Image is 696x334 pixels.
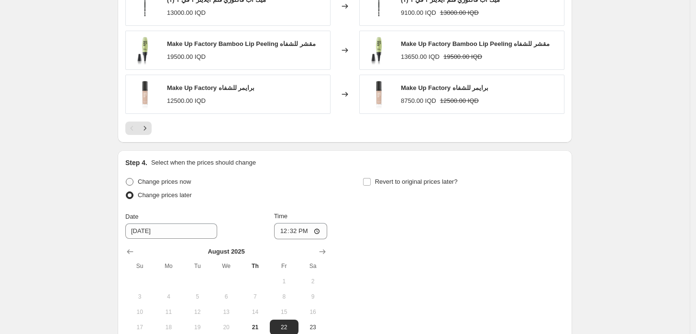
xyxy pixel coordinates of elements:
button: Friday August 15 2025 [270,304,298,320]
input: 8/21/2025 [125,223,217,239]
span: 1 [274,278,295,285]
span: 19 [187,323,208,331]
nav: Pagination [125,122,152,135]
span: Make Up Factory Bamboo Lip Peeling مقشر للشفاه [401,40,550,47]
th: Tuesday [183,258,212,274]
span: Th [244,262,265,270]
img: image_manager__orginal_22005.04_product_80x.png [365,80,393,109]
button: Saturday August 2 2025 [298,274,327,289]
span: 9 [302,293,323,301]
span: 14 [244,308,265,316]
button: Thursday August 14 2025 [241,304,269,320]
span: Revert to original prices later? [375,178,458,185]
div: 13650.00 IQD [401,52,440,62]
div: 9100.00 IQD [401,8,436,18]
span: Fr [274,262,295,270]
p: Select when the prices should change [151,158,256,167]
span: 10 [129,308,150,316]
input: 12:00 [274,223,328,239]
button: Sunday August 10 2025 [125,304,154,320]
span: Change prices later [138,191,192,199]
span: 18 [158,323,179,331]
span: 3 [129,293,150,301]
th: Wednesday [212,258,241,274]
span: Su [129,262,150,270]
strike: 19500.00 IQD [443,52,482,62]
button: Saturday August 9 2025 [298,289,327,304]
strike: 13000.00 IQD [440,8,479,18]
strike: 12500.00 IQD [440,96,479,106]
th: Monday [154,258,183,274]
span: Change prices now [138,178,191,185]
img: image_manager__orginal_22006.02_product_80x.png [365,36,393,65]
div: 19500.00 IQD [167,52,206,62]
span: We [216,262,237,270]
div: 12500.00 IQD [167,96,206,106]
span: 15 [274,308,295,316]
th: Thursday [241,258,269,274]
button: Thursday August 7 2025 [241,289,269,304]
span: 5 [187,293,208,301]
button: Wednesday August 6 2025 [212,289,241,304]
span: Make Up Factory Bamboo Lip Peeling مقشر للشفاه [167,40,316,47]
span: Time [274,212,287,220]
button: Sunday August 3 2025 [125,289,154,304]
span: 17 [129,323,150,331]
button: Monday August 11 2025 [154,304,183,320]
button: Tuesday August 12 2025 [183,304,212,320]
span: 16 [302,308,323,316]
span: Make Up Factory برايمر للشفاه [167,84,254,91]
h2: Step 4. [125,158,147,167]
span: 2 [302,278,323,285]
div: 13000.00 IQD [167,8,206,18]
span: Make Up Factory برايمر للشفاه [401,84,488,91]
button: Show previous month, July 2025 [123,245,137,258]
span: Date [125,213,138,220]
th: Saturday [298,258,327,274]
button: Show next month, September 2025 [316,245,329,258]
button: Friday August 1 2025 [270,274,298,289]
span: 11 [158,308,179,316]
button: Wednesday August 13 2025 [212,304,241,320]
th: Sunday [125,258,154,274]
span: 21 [244,323,265,331]
span: 4 [158,293,179,301]
span: 12 [187,308,208,316]
span: Mo [158,262,179,270]
span: 7 [244,293,265,301]
span: Sa [302,262,323,270]
span: 8 [274,293,295,301]
img: image_manager__orginal_22006.02_product_80x.png [131,36,159,65]
button: Saturday August 16 2025 [298,304,327,320]
span: Tu [187,262,208,270]
button: Tuesday August 5 2025 [183,289,212,304]
span: 23 [302,323,323,331]
button: Friday August 8 2025 [270,289,298,304]
span: 22 [274,323,295,331]
span: 6 [216,293,237,301]
div: 8750.00 IQD [401,96,436,106]
span: 20 [216,323,237,331]
span: 13 [216,308,237,316]
button: Next [138,122,152,135]
img: image_manager__orginal_22005.04_product_80x.png [131,80,159,109]
th: Friday [270,258,298,274]
button: Monday August 4 2025 [154,289,183,304]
